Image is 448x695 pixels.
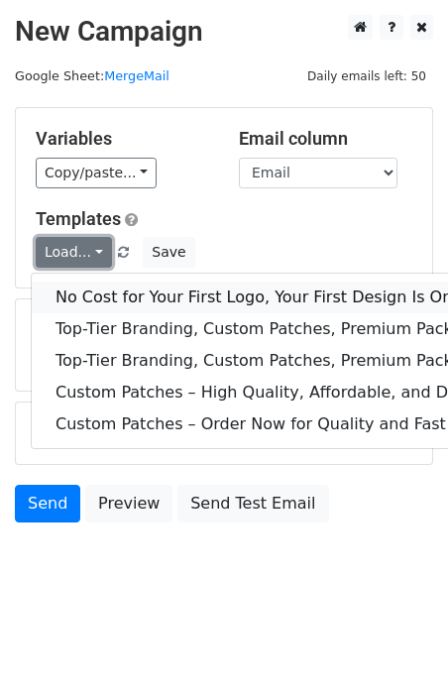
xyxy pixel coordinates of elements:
[300,68,433,83] a: Daily emails left: 50
[300,65,433,87] span: Daily emails left: 50
[349,600,448,695] iframe: Chat Widget
[85,485,172,522] a: Preview
[177,485,328,522] a: Send Test Email
[15,15,433,49] h2: New Campaign
[143,237,194,268] button: Save
[239,128,412,150] h5: Email column
[36,208,121,229] a: Templates
[36,128,209,150] h5: Variables
[104,68,169,83] a: MergeMail
[36,237,112,268] a: Load...
[15,68,169,83] small: Google Sheet:
[15,485,80,522] a: Send
[36,158,157,188] a: Copy/paste...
